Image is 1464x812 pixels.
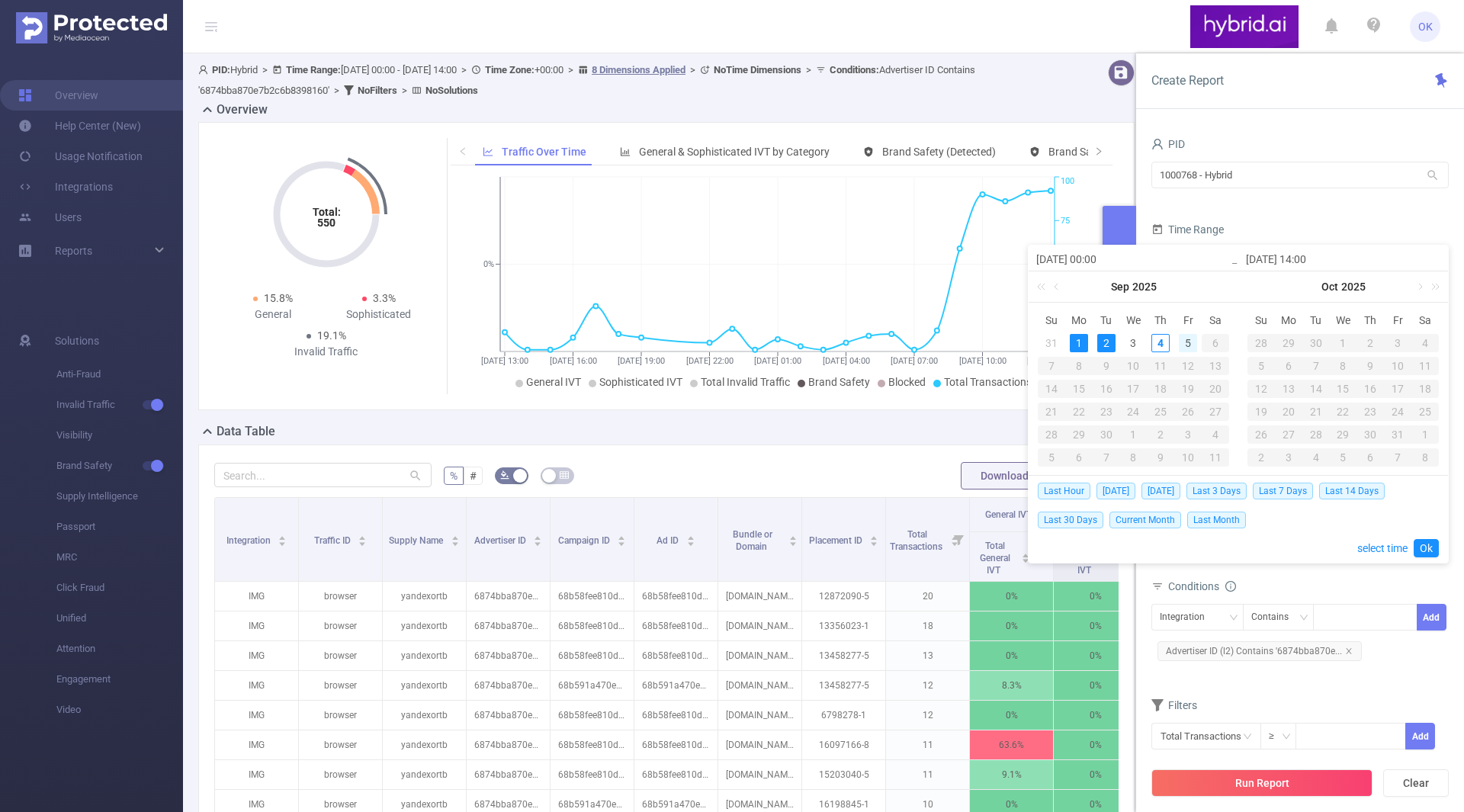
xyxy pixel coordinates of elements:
[1330,332,1357,355] td: October 1, 2025
[1065,309,1093,332] th: Mon
[1202,332,1229,355] td: September 6, 2025
[1174,313,1202,327] span: Fr
[1330,423,1357,446] td: October 29, 2025
[685,64,700,75] span: >
[1384,357,1411,375] div: 10
[1147,400,1174,423] td: September 25, 2025
[55,236,92,266] a: Reports
[1356,332,1384,355] td: October 2, 2025
[56,664,183,695] span: Engagement
[1247,313,1275,327] span: Su
[1302,332,1330,355] td: September 30, 2025
[1038,446,1065,469] td: October 5, 2025
[1070,334,1088,352] div: 1
[560,470,569,480] i: icon: table
[1247,309,1275,332] th: Sun
[1202,448,1229,467] div: 11
[358,85,397,96] b: No Filters
[1299,613,1308,624] i: icon: down
[1247,446,1275,469] td: November 2, 2025
[1384,446,1411,469] td: November 7, 2025
[56,603,183,634] span: Unified
[1384,332,1411,355] td: October 3, 2025
[1093,309,1120,332] th: Tue
[1275,334,1302,352] div: 29
[944,376,1032,388] span: Total Transactions
[1202,313,1229,327] span: Sa
[1120,357,1148,375] div: 10
[1414,539,1439,557] a: Ok
[1356,448,1384,467] div: 6
[1038,448,1065,467] div: 5
[1065,448,1093,467] div: 6
[18,172,113,202] a: Integrations
[18,80,98,111] a: Overview
[1120,355,1148,377] td: September 10, 2025
[286,64,341,75] b: Time Range:
[1147,332,1174,355] td: September 4, 2025
[1411,446,1439,469] td: November 8, 2025
[1038,377,1065,400] td: September 14, 2025
[1120,448,1148,467] div: 8
[685,356,733,366] tspan: [DATE] 22:00
[198,65,212,75] i: icon: user
[1275,357,1302,375] div: 6
[1275,400,1302,423] td: October 20, 2025
[1356,357,1384,375] div: 9
[18,111,141,141] a: Help Center (New)
[1423,271,1443,302] a: Next year (Control + right)
[1384,377,1411,400] td: October 17, 2025
[1038,309,1065,332] th: Sun
[1174,400,1202,423] td: September 26, 2025
[526,376,581,388] span: General IVT
[1093,403,1120,421] div: 23
[373,292,396,304] span: 3.3%
[264,292,293,304] span: 15.8%
[1065,355,1093,377] td: September 8, 2025
[1330,448,1357,467] div: 5
[1042,334,1061,352] div: 31
[217,101,268,119] h2: Overview
[549,356,596,366] tspan: [DATE] 16:00
[1275,309,1302,332] th: Mon
[1202,425,1229,444] div: 4
[1302,357,1330,375] div: 7
[1202,403,1229,421] div: 27
[1174,448,1202,467] div: 10
[1405,723,1435,749] button: Add
[1330,446,1357,469] td: November 5, 2025
[1384,448,1411,467] div: 7
[1120,403,1148,421] div: 24
[1061,216,1070,226] tspan: 75
[56,695,183,725] span: Video
[1147,313,1174,327] span: Th
[312,206,340,218] tspan: Total:
[1247,332,1275,355] td: September 28, 2025
[1147,377,1174,400] td: September 18, 2025
[1275,377,1302,400] td: October 13, 2025
[1330,355,1357,377] td: October 8, 2025
[56,573,183,603] span: Click Fraud
[1120,425,1148,444] div: 1
[1320,271,1340,302] a: Oct
[1356,425,1384,444] div: 30
[1302,377,1330,400] td: October 14, 2025
[1330,313,1357,327] span: We
[1269,724,1285,749] div: ≥
[1109,271,1131,302] a: Sep
[273,344,379,360] div: Invalid Traffic
[1065,332,1093,355] td: September 1, 2025
[56,390,183,420] span: Invalid Traffic
[1282,732,1291,743] i: icon: down
[1147,355,1174,377] td: September 11, 2025
[1247,357,1275,375] div: 5
[485,64,535,75] b: Time Zone:
[1275,423,1302,446] td: October 27, 2025
[1302,425,1330,444] div: 28
[1120,423,1148,446] td: October 1, 2025
[1065,313,1093,327] span: Mo
[1202,400,1229,423] td: September 27, 2025
[1246,250,1440,268] input: End date
[1120,313,1148,327] span: We
[1038,355,1065,377] td: September 7, 2025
